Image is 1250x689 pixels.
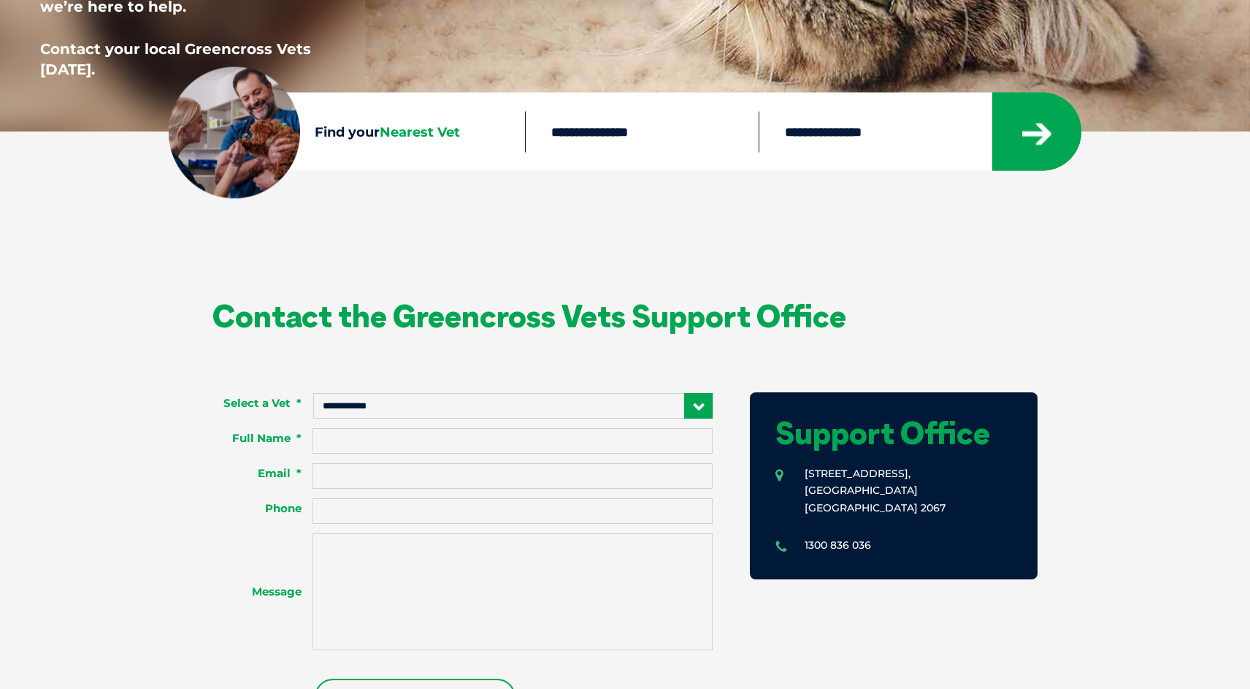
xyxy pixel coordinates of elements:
[212,585,312,599] label: Message
[805,538,871,552] a: 1300 836 036
[212,466,312,481] label: Email
[212,396,312,411] label: Select a Vet
[212,431,312,446] label: Full Name
[775,465,1012,517] li: [STREET_ADDRESS], [GEOGRAPHIC_DATA] [GEOGRAPHIC_DATA] 2067
[315,125,525,138] h4: Find your
[380,123,460,140] span: Nearest Vet
[212,301,1038,332] h1: Contact the Greencross Vets Support Office
[775,418,1012,449] h1: Support Office
[212,501,312,516] label: Phone
[40,39,325,80] p: Contact your local Greencross Vets [DATE].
